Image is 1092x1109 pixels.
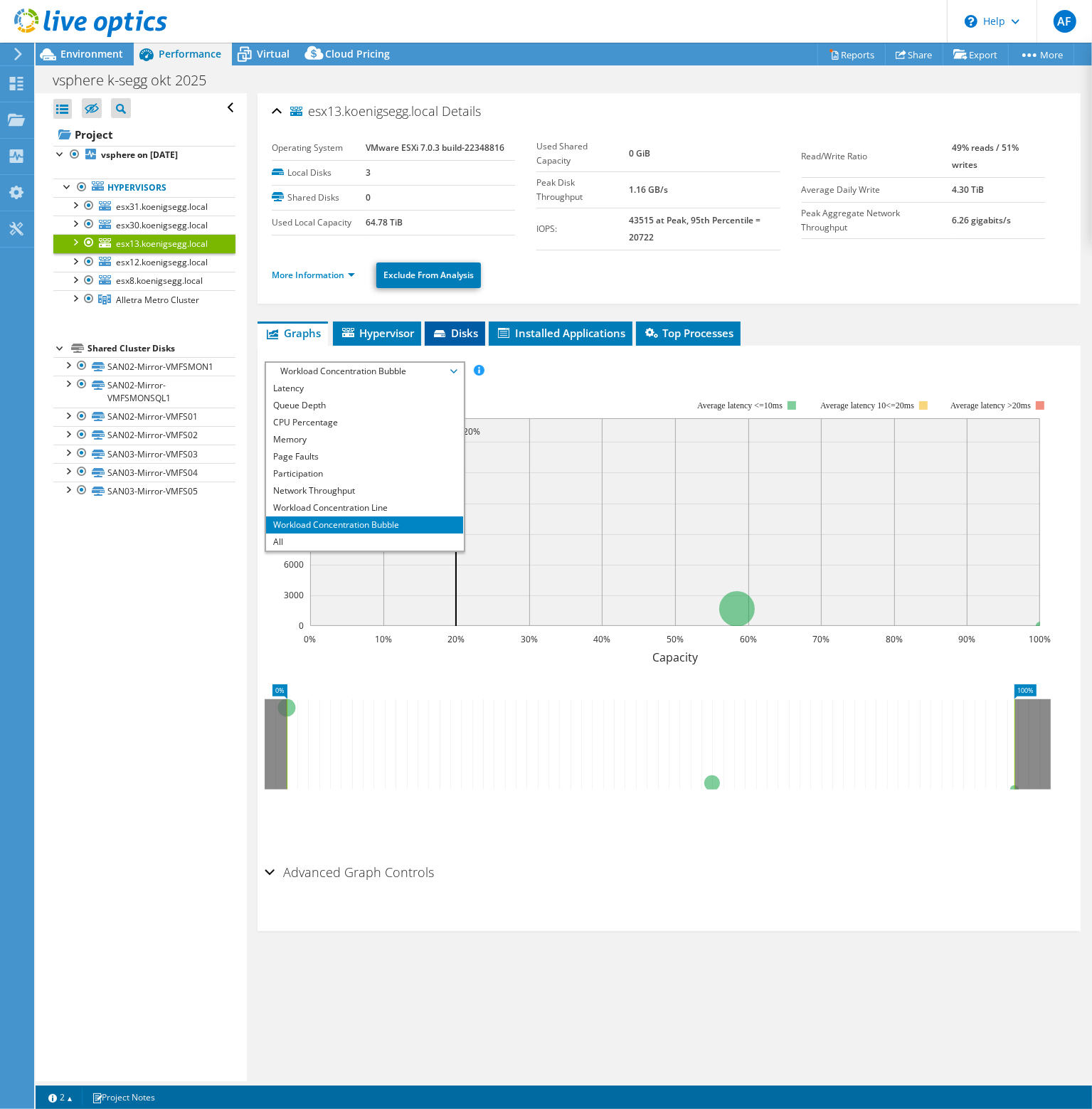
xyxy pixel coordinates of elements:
span: esx13.koenigsegg.local [290,105,438,119]
a: esx12.koenigsegg.local [53,253,235,272]
label: Used Local Capacity [272,216,366,230]
span: Disks [432,326,478,340]
text: 80% [886,633,903,645]
a: SAN03-Mirror-VMFS05 [53,482,235,500]
span: esx8.koenigsegg.local [116,275,203,287]
b: VMware ESXi 7.0.3 build-22348816 [366,142,504,154]
svg: \n [965,15,977,28]
text: 40% [593,633,610,645]
span: esx12.koenigsegg.local [116,256,208,268]
text: 90% [958,633,975,645]
li: Workload Concentration Bubble [266,516,463,534]
a: esx30.koenigsegg.local [53,216,235,234]
a: Exclude From Analysis [376,262,481,288]
span: Graphs [265,326,321,340]
b: 0 GiB [629,147,650,159]
a: SAN02-Mirror-VMFSMON1 [53,357,235,376]
label: Peak Disk Throughput [536,176,628,204]
span: Performance [159,47,221,60]
text: 20% [463,425,480,437]
li: Workload Concentration Line [266,499,463,516]
b: 6.26 gigabits/s [953,214,1012,226]
text: Average latency >20ms [950,400,1031,410]
a: SAN02-Mirror-VMFS02 [53,426,235,445]
span: Details [442,102,481,120]
label: Peak Aggregate Network Throughput [802,206,953,235]
label: Shared Disks [272,191,366,205]
a: SAN02-Mirror-VMFS01 [53,408,235,426]
label: Local Disks [272,166,366,180]
text: 20% [447,633,465,645]
div: Shared Cluster Disks [88,340,235,357]
li: All [266,534,463,551]
span: Installed Applications [496,326,625,340]
b: 3 [366,166,371,179]
li: Latency [266,380,463,397]
b: 49% reads / 51% writes [953,142,1019,171]
tspan: Average latency 10<=20ms [820,400,914,410]
text: 0 [299,620,304,632]
b: vsphere on [DATE] [101,149,178,161]
span: Hypervisor [340,326,414,340]
b: 0 [366,191,371,203]
a: SAN03-Mirror-VMFS03 [53,445,235,463]
label: Average Daily Write [802,183,953,197]
span: Cloud Pricing [325,47,390,60]
a: Alletra Metro Cluster [53,290,235,309]
b: 64.78 TiB [366,216,403,228]
text: 50% [667,633,684,645]
label: Used Shared Capacity [536,139,628,168]
text: Capacity [652,649,699,665]
text: 10% [375,633,392,645]
b: 43515 at Peak, 95th Percentile = 20722 [629,214,760,243]
li: CPU Percentage [266,414,463,431]
a: esx13.koenigsegg.local [53,234,235,253]
a: Export [943,43,1009,65]
h2: Advanced Graph Controls [265,858,434,886]
span: Workload Concentration Bubble [273,363,456,380]
label: IOPS: [536,222,628,236]
span: Virtual [257,47,290,60]
text: 70% [812,633,829,645]
span: esx31.koenigsegg.local [116,201,208,213]
li: Queue Depth [266,397,463,414]
span: Top Processes [643,326,733,340]
text: 30% [521,633,538,645]
a: Share [885,43,943,65]
li: Page Faults [266,448,463,465]
text: 60% [740,633,757,645]
a: More Information [272,269,355,281]
text: 0% [304,633,317,645]
a: More [1008,43,1074,65]
text: 100% [1029,633,1051,645]
span: Environment [60,47,123,60]
a: Reports [817,43,886,65]
span: esx13.koenigsegg.local [116,238,208,250]
a: SAN03-Mirror-VMFS04 [53,463,235,482]
b: 1.16 GB/s [629,184,668,196]
a: esx31.koenigsegg.local [53,197,235,216]
span: esx30.koenigsegg.local [116,219,208,231]
span: AF [1054,10,1076,33]
text: 6000 [284,558,304,571]
b: 4.30 TiB [953,184,985,196]
a: 2 [38,1088,83,1106]
h1: vsphere k-segg okt 2025 [46,73,228,88]
li: Network Throughput [266,482,463,499]
text: 3000 [284,589,304,601]
label: Read/Write Ratio [802,149,953,164]
span: Alletra Metro Cluster [116,294,199,306]
a: esx8.koenigsegg.local [53,272,235,290]
a: Project [53,123,235,146]
li: Memory [266,431,463,448]
li: Participation [266,465,463,482]
a: vsphere on [DATE] [53,146,235,164]
label: Operating System [272,141,366,155]
a: Hypervisors [53,179,235,197]
tspan: Average latency <=10ms [697,400,783,410]
a: Project Notes [82,1088,165,1106]
a: SAN02-Mirror-VMFSMONSQL1 [53,376,235,407]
